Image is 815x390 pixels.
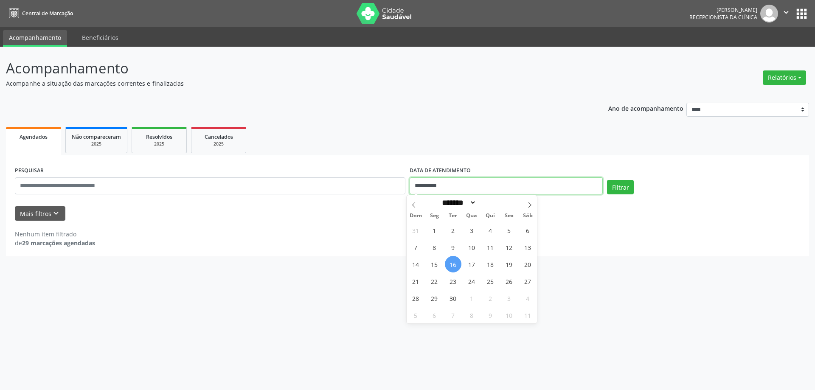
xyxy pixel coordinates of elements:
[476,198,504,207] input: Year
[22,10,73,17] span: Central de Marcação
[464,239,480,255] span: Setembro 10, 2025
[520,222,536,238] span: Setembro 6, 2025
[500,213,518,219] span: Sex
[407,222,424,238] span: Agosto 31, 2025
[481,213,500,219] span: Qui
[501,290,517,306] span: Outubro 3, 2025
[444,213,462,219] span: Ter
[464,273,480,289] span: Setembro 24, 2025
[501,222,517,238] span: Setembro 5, 2025
[439,198,477,207] select: Month
[482,273,499,289] span: Setembro 25, 2025
[15,238,95,247] div: de
[464,222,480,238] span: Setembro 3, 2025
[425,213,444,219] span: Seg
[146,133,172,140] span: Resolvidos
[520,256,536,272] span: Setembro 20, 2025
[464,256,480,272] span: Setembro 17, 2025
[482,290,499,306] span: Outubro 2, 2025
[501,239,517,255] span: Setembro 12, 2025
[520,239,536,255] span: Setembro 13, 2025
[3,30,67,47] a: Acompanhamento
[6,6,73,20] a: Central de Marcação
[501,256,517,272] span: Setembro 19, 2025
[15,230,95,238] div: Nenhum item filtrado
[426,239,443,255] span: Setembro 8, 2025
[426,307,443,323] span: Outubro 6, 2025
[520,307,536,323] span: Outubro 11, 2025
[445,273,461,289] span: Setembro 23, 2025
[22,239,95,247] strong: 29 marcações agendadas
[607,180,634,194] button: Filtrar
[462,213,481,219] span: Qua
[20,133,48,140] span: Agendados
[464,307,480,323] span: Outubro 8, 2025
[138,141,180,147] div: 2025
[689,6,757,14] div: [PERSON_NAME]
[197,141,240,147] div: 2025
[501,307,517,323] span: Outubro 10, 2025
[445,256,461,272] span: Setembro 16, 2025
[72,141,121,147] div: 2025
[6,79,568,88] p: Acompanhe a situação das marcações correntes e finalizadas
[426,273,443,289] span: Setembro 22, 2025
[445,222,461,238] span: Setembro 2, 2025
[407,256,424,272] span: Setembro 14, 2025
[501,273,517,289] span: Setembro 26, 2025
[520,273,536,289] span: Setembro 27, 2025
[15,164,44,177] label: PESQUISAR
[482,222,499,238] span: Setembro 4, 2025
[426,290,443,306] span: Setembro 29, 2025
[760,5,778,22] img: img
[15,206,65,221] button: Mais filtroskeyboard_arrow_down
[407,307,424,323] span: Outubro 5, 2025
[407,273,424,289] span: Setembro 21, 2025
[794,6,809,21] button: apps
[410,164,471,177] label: DATA DE ATENDIMENTO
[464,290,480,306] span: Outubro 1, 2025
[520,290,536,306] span: Outubro 4, 2025
[72,133,121,140] span: Não compareceram
[689,14,757,21] span: Recepcionista da clínica
[608,103,683,113] p: Ano de acompanhamento
[482,307,499,323] span: Outubro 9, 2025
[445,239,461,255] span: Setembro 9, 2025
[778,5,794,22] button: 
[205,133,233,140] span: Cancelados
[518,213,537,219] span: Sáb
[445,307,461,323] span: Outubro 7, 2025
[482,239,499,255] span: Setembro 11, 2025
[763,70,806,85] button: Relatórios
[445,290,461,306] span: Setembro 30, 2025
[781,8,791,17] i: 
[51,209,61,218] i: keyboard_arrow_down
[426,256,443,272] span: Setembro 15, 2025
[6,58,568,79] p: Acompanhamento
[407,239,424,255] span: Setembro 7, 2025
[76,30,124,45] a: Beneficiários
[407,213,425,219] span: Dom
[426,222,443,238] span: Setembro 1, 2025
[482,256,499,272] span: Setembro 18, 2025
[407,290,424,306] span: Setembro 28, 2025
